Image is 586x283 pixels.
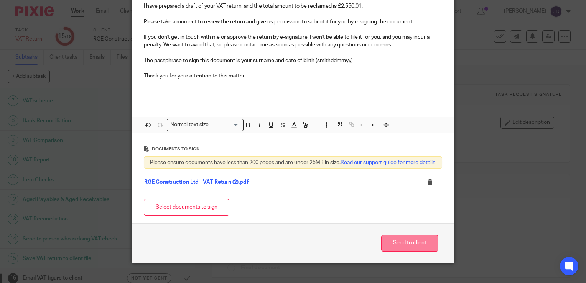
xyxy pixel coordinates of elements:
[152,147,199,151] span: Documents to sign
[167,119,244,131] div: Search for option
[381,235,438,252] button: Send to client
[144,179,249,185] a: RGE Construction Ltd - VAT Return (2).pdf
[211,121,239,129] input: Search for option
[169,121,211,129] span: Normal text size
[341,160,435,165] a: Read our support guide for more details
[144,72,442,80] p: Thank you for your attention to this matter.
[144,156,442,169] div: Please ensure documents have less than 200 pages and are under 25MB in size.
[144,199,229,216] button: Select documents to sign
